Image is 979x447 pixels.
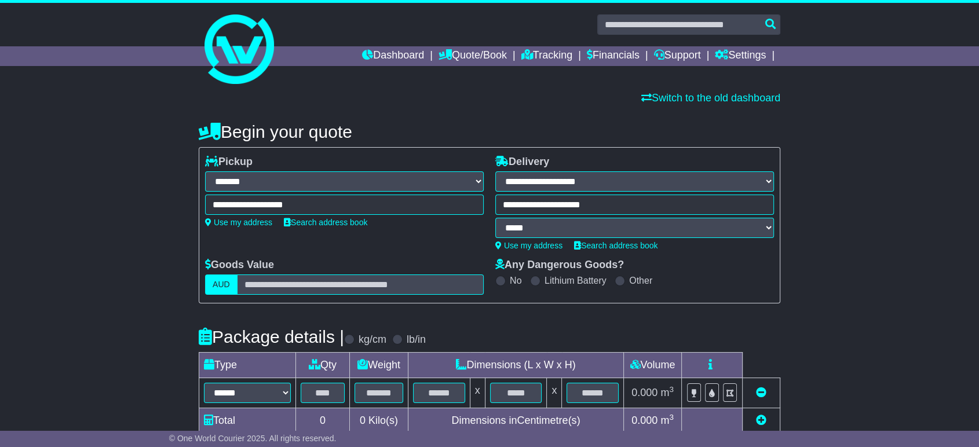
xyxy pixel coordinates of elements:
a: Remove this item [756,387,766,398]
a: Add new item [756,415,766,426]
a: Dashboard [362,46,424,66]
span: 0 [360,415,366,426]
label: kg/cm [359,334,386,346]
a: Switch to the old dashboard [641,92,780,104]
a: Quote/Book [439,46,507,66]
td: Dimensions in Centimetre(s) [408,408,623,434]
span: 0.000 [631,387,657,398]
label: Pickup [205,156,253,168]
span: m [660,415,674,426]
sup: 3 [669,413,674,422]
td: x [547,378,562,408]
a: Use my address [205,218,272,227]
a: Tracking [521,46,572,66]
td: x [470,378,485,408]
label: Delivery [495,156,549,168]
a: Use my address [495,241,562,250]
span: 0.000 [631,415,657,426]
label: Any Dangerous Goods? [495,259,624,272]
sup: 3 [669,385,674,394]
a: Support [654,46,701,66]
span: m [660,387,674,398]
td: Type [199,353,296,378]
a: Search address book [574,241,657,250]
td: Total [199,408,296,434]
label: Other [629,275,652,286]
span: © One World Courier 2025. All rights reserved. [169,434,337,443]
label: AUD [205,274,238,295]
label: Goods Value [205,259,274,272]
td: Dimensions (L x W x H) [408,353,623,378]
label: No [510,275,521,286]
label: lb/in [407,334,426,346]
td: 0 [296,408,350,434]
td: Qty [296,353,350,378]
td: Volume [623,353,681,378]
a: Financials [587,46,640,66]
h4: Package details | [199,327,344,346]
a: Search address book [284,218,367,227]
td: Weight [350,353,408,378]
h4: Begin your quote [199,122,780,141]
label: Lithium Battery [545,275,607,286]
td: Kilo(s) [350,408,408,434]
a: Settings [715,46,766,66]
